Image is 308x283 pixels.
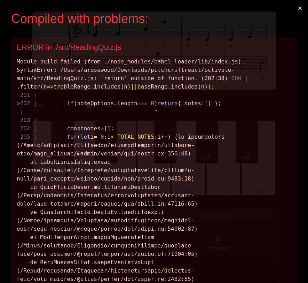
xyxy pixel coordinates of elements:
[20,117,37,123] span: 203 |
[90,83,94,90] span: .
[67,133,77,140] span: for
[201,100,205,107] span: :
[151,100,154,107] span: 0
[137,100,148,107] span: ===
[101,125,104,132] span: =
[158,100,178,107] span: return
[17,83,20,90] span: .
[104,133,108,140] span: ;
[168,83,171,90] span: .
[211,83,215,90] span: ;
[101,133,104,140] span: 0
[80,133,90,140] span: let
[47,83,54,90] span: =>
[67,125,84,132] span: const
[154,108,158,115] span: ^
[94,133,97,140] span: =
[161,133,167,140] span: ++
[20,92,37,98] span: 201 |
[20,125,37,132] span: 204 |
[20,100,37,107] span: 202 |
[131,83,137,90] span: ||
[20,133,37,140] span: 205 |
[154,133,158,140] span: ;
[218,100,221,107] span: ;
[114,100,117,107] span: .
[117,133,154,140] span: TOTAL_NOTES
[11,11,286,26] div: Compiled with problems:
[231,75,248,82] span: 200 |
[17,43,291,52] div: ERROR in ./src/ReadingQuiz.js
[17,100,20,107] span: >
[20,108,24,115] span: |
[111,133,114,140] span: <
[67,100,74,107] span: if
[111,125,114,132] span: ;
